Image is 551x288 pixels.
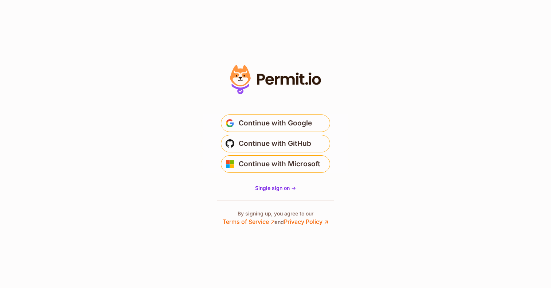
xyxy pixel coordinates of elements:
[221,135,330,152] button: Continue with GitHub
[223,218,275,225] a: Terms of Service ↗
[239,117,312,129] span: Continue with Google
[255,185,296,191] span: Single sign on ->
[221,114,330,132] button: Continue with Google
[239,138,311,149] span: Continue with GitHub
[221,155,330,173] button: Continue with Microsoft
[223,210,328,226] p: By signing up, you agree to our and
[284,218,328,225] a: Privacy Policy ↗
[255,184,296,192] a: Single sign on ->
[239,158,320,170] span: Continue with Microsoft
